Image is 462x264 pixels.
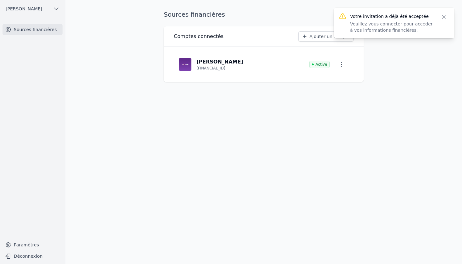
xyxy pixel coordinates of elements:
a: [PERSON_NAME] [FINANCIAL_ID] Active [174,52,354,77]
a: Paramètres [3,240,63,250]
span: Active [309,61,330,68]
h1: Sources financières [164,10,225,19]
h3: Comptes connectés [174,33,223,40]
button: Déconnexion [3,251,63,261]
a: Sources financières [3,24,63,35]
p: Votre invitation a déjà été acceptée [350,13,433,19]
button: [PERSON_NAME] [3,4,63,14]
p: [PERSON_NAME] [196,58,243,66]
p: [FINANCIAL_ID] [196,66,225,71]
span: [PERSON_NAME] [6,6,42,12]
p: Veuillez vous connecter pour accéder à vos informations financières. [350,21,433,33]
a: Ajouter un compte [298,31,354,41]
